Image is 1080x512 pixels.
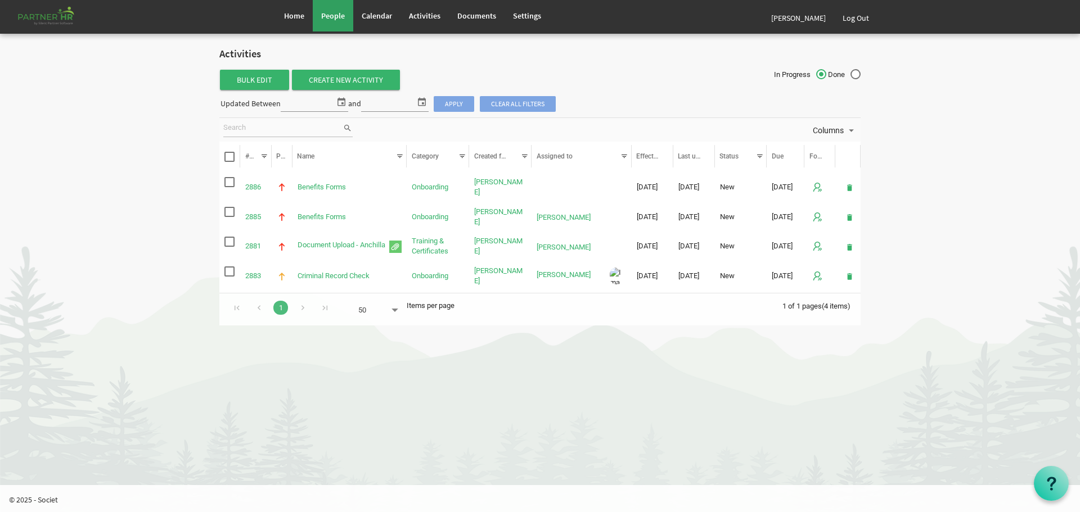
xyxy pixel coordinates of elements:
th: Select Rows for Bulk Edit [219,145,240,167]
td: checkbox [219,174,240,201]
td: is template cell column header Follow [804,263,836,289]
td: Onboarding is template cell column header Category [407,263,469,289]
a: [PERSON_NAME] [763,2,834,34]
button: deleteAction [841,209,858,225]
img: Image [608,266,625,286]
td: 2885 is template cell column header # [240,203,272,230]
span: Status [719,152,739,160]
td: Fernando Domingo is template cell column header Created for [469,174,532,201]
span: Home [284,11,304,21]
span: Effective [636,152,662,160]
td: 8/28/2025 column header Due [767,174,804,201]
span: Apply [434,96,474,112]
td: Anchilla Bains is template cell column header Created for [469,233,532,260]
td: checkbox [219,233,240,260]
td: is template cell column header P [272,174,292,201]
a: Goto Page 1 [273,301,288,315]
a: Criminal Record Check [298,271,370,280]
div: 1 of 1 pages (4 items) [782,293,861,317]
a: Create New Activity [292,70,400,90]
a: Onboarding [412,212,448,221]
td: is Command column column header [835,233,861,260]
span: Category [412,152,439,160]
a: [PERSON_NAME] [474,266,523,285]
span: In Progress [774,70,826,80]
td: 10/1/2025 column header Due [767,203,804,230]
span: Documents [457,11,496,21]
a: [PERSON_NAME] [537,270,591,279]
td: 9/7/2025 column header Due [767,263,804,289]
img: High Priority [277,242,287,252]
td: 8/28/2025 column header Last updated [673,174,715,201]
span: Clear all filters [480,96,556,112]
span: Follow [809,152,830,160]
td: Document Upload - Anchilla is template cell column header Name [292,233,407,260]
td: is template cell column header P [272,233,292,260]
img: High Priority [277,182,287,192]
span: 1 of 1 pages [782,302,822,310]
img: Start Following [813,271,822,280]
div: Updated Between and [219,94,556,114]
a: 2886 [245,183,261,191]
button: deleteAction [841,238,858,254]
td: is Command column column header [835,263,861,289]
span: Done [828,70,861,80]
td: Benefits Forms is template cell column header Name [292,203,407,230]
span: Items per page [407,301,454,310]
div: Search [221,118,354,142]
td: Emmalee Mills is template cell column header Assigned to [532,203,632,230]
span: Created for [474,152,507,160]
td: Mira Elchidiak is template cell column header Assigned to [532,263,632,289]
a: 2885 [245,212,261,221]
a: [PERSON_NAME] [474,207,523,226]
a: [PERSON_NAME] [474,237,523,255]
span: Bulk Edit [220,70,289,90]
button: deleteAction [841,179,858,195]
img: High Priority [277,212,287,222]
span: People [321,11,345,21]
img: Start Following [813,212,822,221]
a: Benefits Forms [298,183,346,191]
span: search [343,122,353,134]
td: is template cell column header Follow [804,233,836,260]
td: New column header Status [715,203,767,230]
a: Onboarding [412,183,448,191]
td: 2883 is template cell column header # [240,263,272,289]
td: Anchilla Bains is template cell column header Assigned to [532,233,632,260]
span: Settings [513,11,541,21]
td: 1/15/2027 column header Due [767,233,804,260]
a: Document Upload - Anchilla [298,241,385,249]
a: [PERSON_NAME] [537,243,591,251]
td: Criminal Record Check is template cell column header Name [292,263,407,289]
img: Start Following [813,242,822,251]
a: Log Out [834,2,877,34]
td: 8/26/2025 column header Effective [632,174,673,201]
span: Activities [409,11,440,21]
span: select [335,94,348,109]
td: is template cell column header Follow [804,203,836,230]
a: Onboarding [412,271,448,280]
td: 1/16/2024 column header Effective [632,233,673,260]
td: checkbox [219,263,240,289]
td: is template cell column header Follow [804,174,836,201]
a: [PERSON_NAME] [474,178,523,196]
span: Last updated [678,152,717,160]
button: deleteAction [841,268,858,284]
td: New column header Status [715,174,767,201]
span: Assigned to [537,152,573,160]
td: 2881 is template cell column header # [240,233,272,260]
a: 2883 [245,271,261,280]
td: 8/28/2025 column header Last updated [673,203,715,230]
a: Benefits Forms [298,212,346,221]
td: is template cell column header P [272,263,292,289]
h2: Activities [219,48,861,60]
td: is template cell column header P [272,203,292,230]
td: 7/1/2025 column header Effective [632,203,673,230]
input: Search [223,120,343,137]
button: Columns [811,123,859,138]
td: 8/28/2025 column header Last updated [673,233,715,260]
div: Columns [811,118,859,142]
td: is Command column column header [835,203,861,230]
td: 7/24/2025 column header Last updated [673,263,715,289]
span: # [245,152,254,160]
